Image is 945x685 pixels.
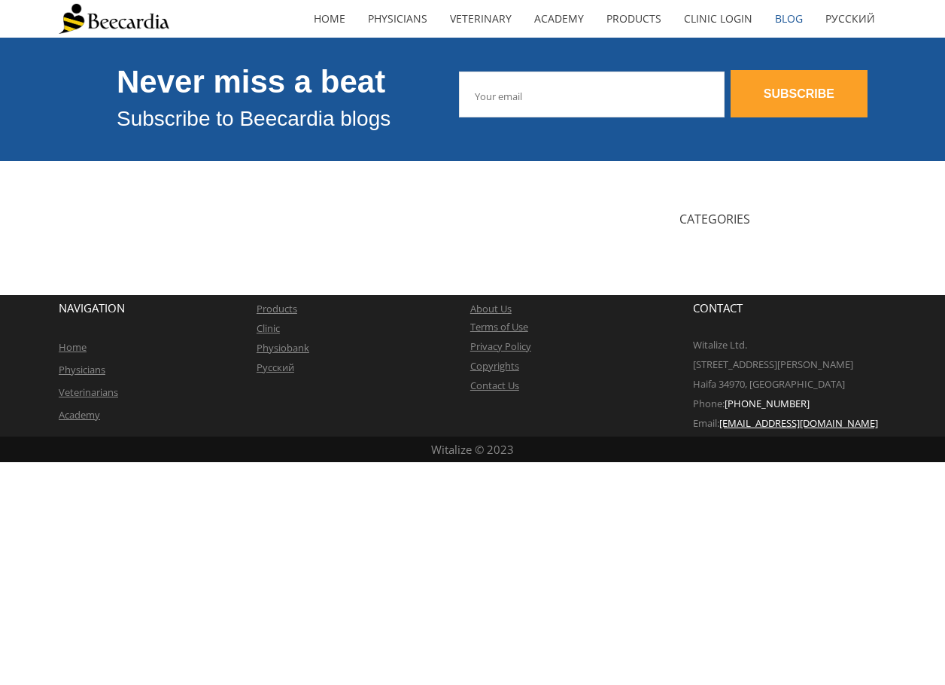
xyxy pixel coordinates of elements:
img: Beecardia [59,4,169,34]
span: Phone: [693,397,725,410]
a: Clinic Login [673,2,764,36]
a: Academy [523,2,595,36]
a: Privacy Policy [470,339,531,353]
a: Русский [814,2,886,36]
a: Veterinary [439,2,523,36]
span: CONTACT [693,300,743,315]
a: P [257,302,263,315]
span: Haifa 34970, [GEOGRAPHIC_DATA] [693,377,845,391]
input: Your email [459,72,724,117]
a: Contact Us [470,379,519,392]
a: Academy [59,408,100,422]
a: [EMAIL_ADDRESS][DOMAIN_NAME] [719,416,878,430]
span: [STREET_ADDRESS][PERSON_NAME] [693,358,853,371]
span: Witalize © 2023 [431,442,514,457]
a: Terms of Use [470,320,528,333]
span: NAVIGATION [59,300,125,315]
a: Physicians [357,2,439,36]
a: Veterinarians [59,385,118,399]
span: Subscribe to Beecardia blogs [117,107,390,130]
a: Blog [764,2,814,36]
a: SUBSCRIBE [731,70,868,117]
a: Physicians [59,363,105,376]
a: Products [595,2,673,36]
span: CATEGORIES [679,211,750,227]
a: Copyrights [470,359,519,373]
span: Never miss a beat [117,64,385,99]
span: [PHONE_NUMBER] [725,397,810,410]
a: Русский [257,361,294,374]
a: Physiobank [257,341,309,355]
a: home [302,2,357,36]
a: Clinic [257,321,280,335]
a: roducts [263,302,297,315]
a: About Us [470,302,512,315]
a: Home [59,340,87,354]
span: Email: [693,416,719,430]
span: Witalize Ltd. [693,338,747,352]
